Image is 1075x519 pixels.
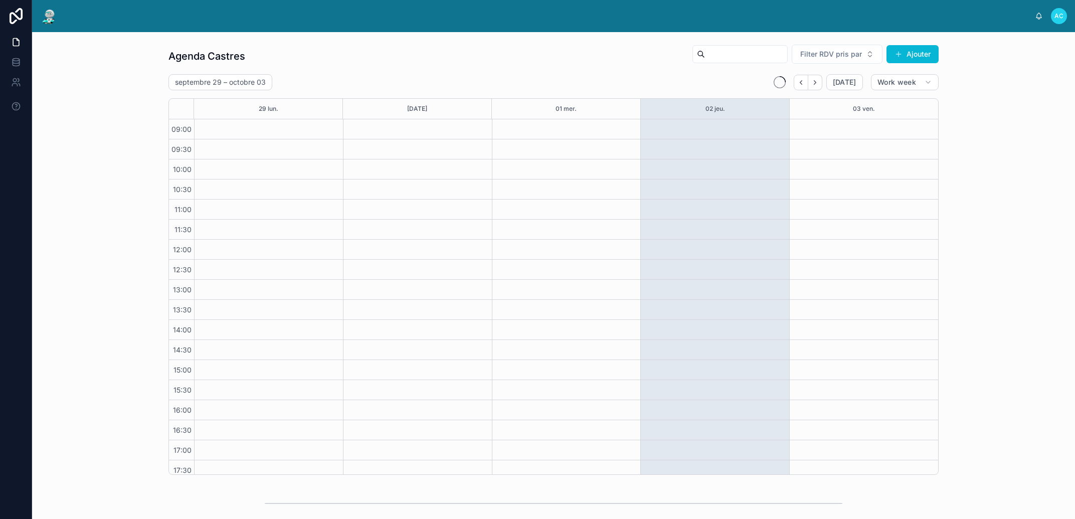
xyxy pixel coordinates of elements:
button: Work week [871,74,939,90]
span: 14:30 [170,345,194,354]
button: 01 mer. [556,99,577,119]
span: 13:30 [170,305,194,314]
span: 11:00 [172,205,194,214]
span: 16:00 [170,406,194,414]
span: 09:30 [169,145,194,153]
span: AC [1054,12,1063,20]
span: 15:30 [171,386,194,394]
span: Filter RDV pris par [800,49,862,59]
button: [DATE] [407,99,427,119]
span: 12:00 [170,245,194,254]
span: [DATE] [833,78,856,87]
h1: Agenda Castres [168,49,245,63]
button: Select Button [792,45,882,64]
button: Back [794,75,808,90]
button: Next [808,75,822,90]
button: [DATE] [826,74,863,90]
img: App logo [40,8,58,24]
span: 11:30 [172,225,194,234]
span: 14:00 [170,325,194,334]
span: 15:00 [171,366,194,374]
span: 17:30 [171,466,194,474]
button: Ajouter [886,45,939,63]
div: scrollable content [66,14,1035,18]
span: 10:00 [170,165,194,174]
span: Work week [877,78,916,87]
h2: septembre 29 – octobre 03 [175,77,266,87]
span: 16:30 [170,426,194,434]
span: 10:30 [170,185,194,194]
span: 12:30 [170,265,194,274]
button: 03 ven. [853,99,875,119]
span: 09:00 [169,125,194,133]
button: 29 lun. [259,99,278,119]
span: 17:00 [171,446,194,454]
button: 02 jeu. [705,99,725,119]
span: 13:00 [170,285,194,294]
